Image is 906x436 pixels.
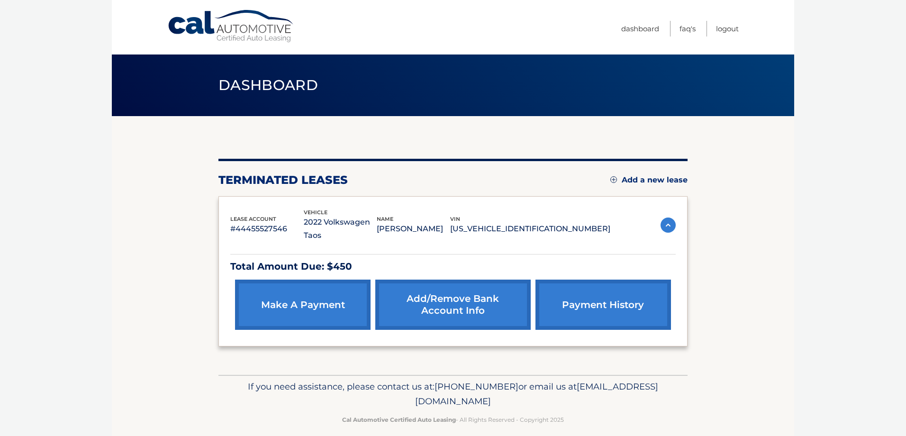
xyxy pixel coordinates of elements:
[304,209,327,216] span: vehicle
[435,381,518,392] span: [PHONE_NUMBER]
[621,21,659,36] a: Dashboard
[167,9,295,43] a: Cal Automotive
[342,416,456,423] strong: Cal Automotive Certified Auto Leasing
[218,173,348,187] h2: terminated leases
[218,76,318,94] span: Dashboard
[230,216,276,222] span: lease account
[230,222,304,236] p: #44455527546
[377,216,393,222] span: name
[450,222,610,236] p: [US_VEHICLE_IDENTIFICATION_NUMBER]
[225,415,681,425] p: - All Rights Reserved - Copyright 2025
[450,216,460,222] span: vin
[716,21,739,36] a: Logout
[377,222,450,236] p: [PERSON_NAME]
[225,379,681,409] p: If you need assistance, please contact us at: or email us at
[610,176,617,183] img: add.svg
[235,280,371,330] a: make a payment
[535,280,671,330] a: payment history
[230,258,676,275] p: Total Amount Due: $450
[610,175,688,185] a: Add a new lease
[304,216,377,242] p: 2022 Volkswagen Taos
[661,218,676,233] img: accordion-active.svg
[679,21,696,36] a: FAQ's
[375,280,530,330] a: Add/Remove bank account info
